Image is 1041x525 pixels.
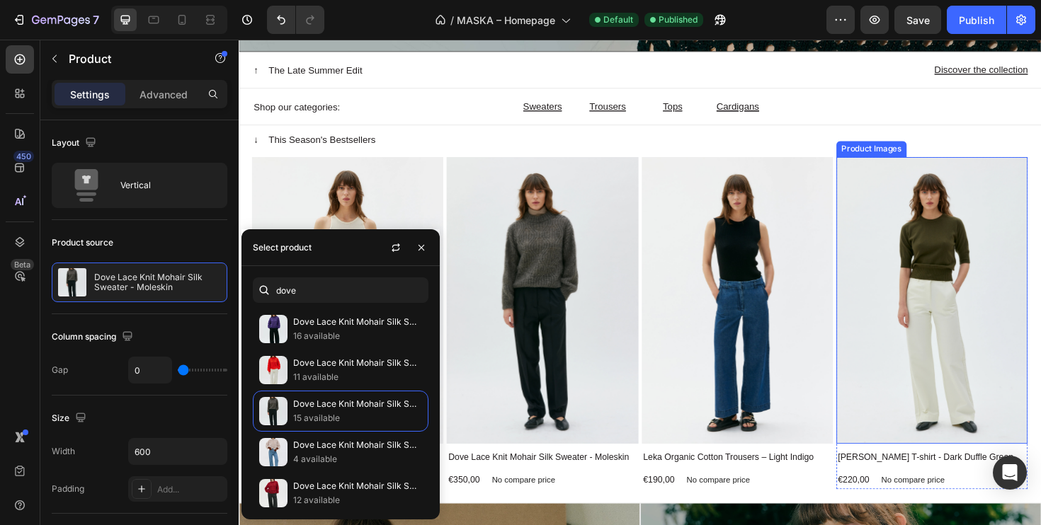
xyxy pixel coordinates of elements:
[427,435,622,449] h1: Leka Organic Cotton Trousers – Light Indigo
[52,364,68,376] div: Gap
[52,236,113,249] div: Product source
[220,459,256,474] div: €350,00
[959,13,994,28] div: Publish
[70,87,110,102] p: Settings
[947,6,1006,34] button: Publish
[13,151,34,162] div: 450
[14,98,836,113] h2: ↓ This Season's Bestsellers
[906,14,930,26] span: Save
[293,356,422,370] p: Dove Lace Knit Mohair Silk Sweater - Poppy Red
[120,169,207,202] div: Vertical
[14,459,50,474] div: €160,00
[293,438,422,452] p: Dove Lace Knit Mohair Silk Sweater - White
[58,268,86,296] img: product feature img
[94,272,221,292] p: Dove Lace Knit Mohair Silk Sweater - Moleskin
[633,459,669,474] div: €220,00
[239,40,1041,525] iframe: Design area
[659,13,698,26] span: Published
[293,493,422,507] p: 12 available
[636,110,705,122] div: Product Images
[11,259,34,270] div: Beta
[220,435,416,449] h1: Dove Lace Knit Mohair Silk Sweater - Moleskin
[506,64,551,77] a: Cardigans
[14,435,210,449] h1: Thea Flowy Tencel Trousers – Black
[293,397,422,411] p: Dove Lace Knit Mohair Silk Sweater - Moleskin
[259,438,288,466] img: collections
[371,64,410,77] a: Trousers
[450,13,454,28] span: /
[293,329,422,343] p: 16 available
[603,13,633,26] span: Default
[69,50,189,67] p: Product
[140,87,188,102] p: Advanced
[301,64,342,77] a: Sweaters
[14,125,217,428] a: Thea Flowy Tencel Trousers – Black
[474,462,542,471] p: No compare price
[427,459,463,474] div: €190,00
[253,277,428,303] input: Search in Settings & Advanced
[52,483,84,495] div: Padding
[253,241,312,254] div: Select product
[6,6,106,34] button: 7
[62,462,129,471] p: No compare price
[268,462,335,471] p: No compare price
[457,13,555,28] span: MASKA – Homepage
[293,370,422,384] p: 11 available
[129,357,171,383] input: Auto
[293,479,422,493] p: Dove Lace Knit Mohair Silk Sweater - [PERSON_NAME] Red
[259,356,288,384] img: collections
[293,411,422,425] p: 15 available
[293,452,422,466] p: 4 available
[52,409,89,428] div: Size
[259,315,288,343] img: collections
[52,328,136,347] div: Column spacing
[14,64,284,79] h2: Shop our categories:
[633,125,836,428] a: Ada Cashmere T-shirt - Dark Duffle Green
[736,25,836,38] a: Discover the collection
[267,6,324,34] div: Undo/Redo
[449,64,470,77] a: Tops
[129,439,227,464] input: Auto
[157,483,224,496] div: Add...
[427,125,630,428] a: Leka Organic Cotton Trousers – Light Indigo
[220,125,423,428] a: Dove Lace Knit Mohair Silk Sweater - Moleskin
[259,397,288,425] img: collections
[681,462,748,471] p: No compare price
[506,65,551,76] u: Cardigans
[259,479,288,507] img: collections
[293,315,422,329] p: Dove Lace Knit Mohair Silk Sweater - Lupin Lilac
[993,456,1027,490] div: Open Intercom Messenger
[894,6,941,34] button: Save
[633,435,829,449] h1: [PERSON_NAME] T-shirt - Dark Duffle Green
[52,134,99,153] div: Layout
[52,445,75,458] div: Width
[93,11,99,28] p: 7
